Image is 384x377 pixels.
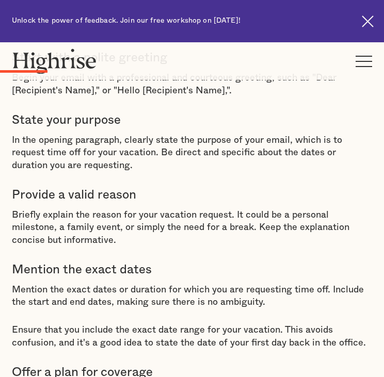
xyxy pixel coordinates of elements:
[12,112,372,128] h3: State your purpose
[12,134,372,172] p: In the opening paragraph, clearly state the purpose of your email, which is to request time off f...
[12,209,372,247] p: Briefly explain the reason for your vacation request. It could be a personal milestone, a family ...
[362,15,374,27] img: Cross icon
[12,72,372,97] p: Begin your email with a professional and courteous greeting, such as "Dear [Recipient's Name]," o...
[12,324,372,349] p: Ensure that you include the exact date range for your vacation. This avoids confusion, and it's a...
[12,48,97,74] img: Highrise logo
[12,187,372,203] h3: Provide a valid reason
[12,284,372,309] p: Mention the exact dates or duration for which you are requesting time off. Include the start and ...
[12,262,372,277] h3: Mention the exact dates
